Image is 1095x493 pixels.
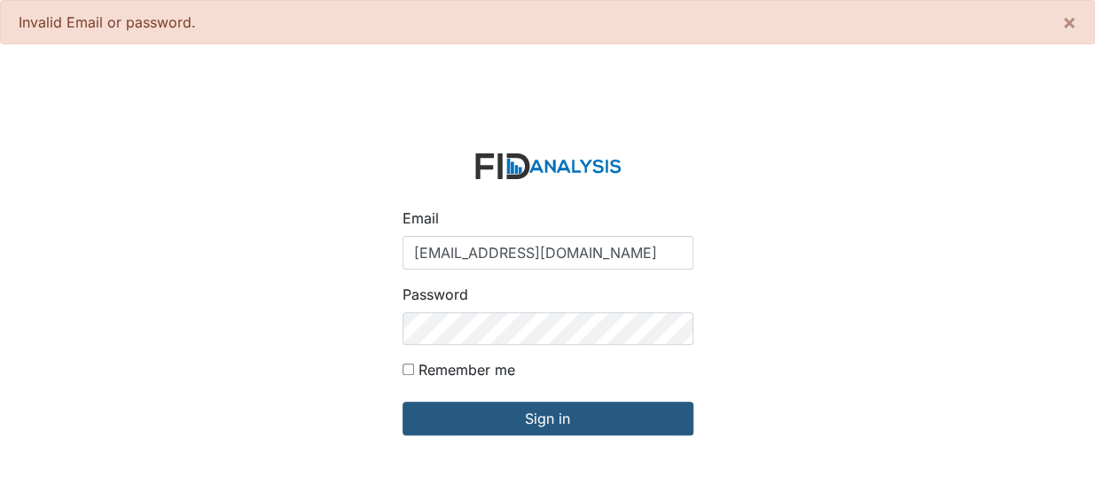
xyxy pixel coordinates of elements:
label: Email [403,207,439,229]
button: × [1044,1,1094,43]
label: Password [403,284,468,305]
img: logo-2fc8c6e3336f68795322cb6e9a2b9007179b544421de10c17bdaae8622450297.svg [475,153,621,179]
span: × [1062,9,1076,35]
input: Sign in [403,402,693,435]
label: Remember me [418,359,515,380]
